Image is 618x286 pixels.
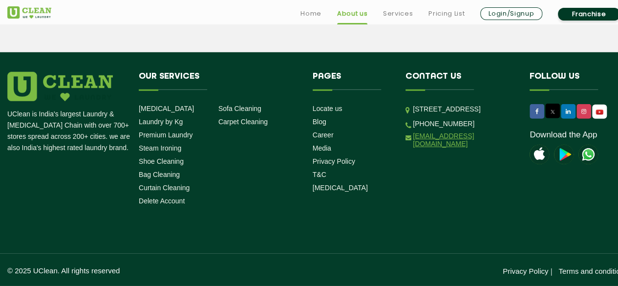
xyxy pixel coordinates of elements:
a: Download the App [530,130,597,140]
a: T&C [313,171,326,178]
a: Login/Signup [480,7,542,20]
h4: Contact us [405,72,515,90]
a: Curtain Cleaning [139,184,190,192]
a: Pricing List [428,8,465,20]
a: About us [337,8,367,20]
h4: Follow us [530,72,616,90]
a: [MEDICAL_DATA] [139,105,194,112]
a: Home [300,8,321,20]
a: [PHONE_NUMBER] [413,120,474,128]
a: Privacy Policy [503,267,548,275]
a: Services [383,8,413,20]
p: © 2025 UClean. All rights reserved [7,266,318,275]
p: [STREET_ADDRESS] [413,104,515,115]
a: Carpet Cleaning [218,118,268,126]
a: Laundry by Kg [139,118,183,126]
a: Privacy Policy [313,157,355,165]
a: [EMAIL_ADDRESS][DOMAIN_NAME] [413,132,515,148]
h4: Our Services [139,72,298,90]
a: Bag Cleaning [139,171,180,178]
img: playstoreicon.png [554,145,574,164]
a: Career [313,131,334,139]
a: [MEDICAL_DATA] [313,184,368,192]
a: Blog [313,118,326,126]
a: Delete Account [139,197,185,205]
a: Shoe Cleaning [139,157,184,165]
h4: Pages [313,72,391,90]
a: Media [313,144,331,152]
img: UClean Laundry and Dry Cleaning [7,6,51,19]
a: Steam Ironing [139,144,181,152]
a: Locate us [313,105,342,112]
a: Premium Laundry [139,131,193,139]
img: logo.png [7,72,113,101]
a: Sofa Cleaning [218,105,261,112]
p: UClean is India's largest Laundry & [MEDICAL_DATA] Chain with over 700+ stores spread across 200+... [7,109,131,154]
img: apple-icon.png [530,145,549,164]
img: UClean Laundry and Dry Cleaning [578,145,598,164]
img: UClean Laundry and Dry Cleaning [593,107,606,117]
